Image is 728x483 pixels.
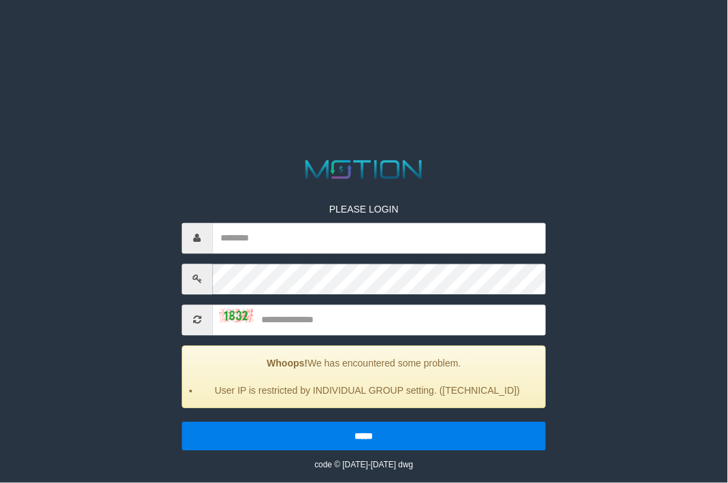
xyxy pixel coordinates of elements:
li: User IP is restricted by INDIVIDUAL GROUP setting. ([TECHNICAL_ID]) [199,384,535,397]
p: PLEASE LOGIN [182,202,546,216]
div: We has encountered some problem. [182,345,546,408]
small: code © [DATE]-[DATE] dwg [314,460,413,469]
strong: Whoops! [267,358,308,369]
img: MOTION_logo.png [300,157,427,182]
